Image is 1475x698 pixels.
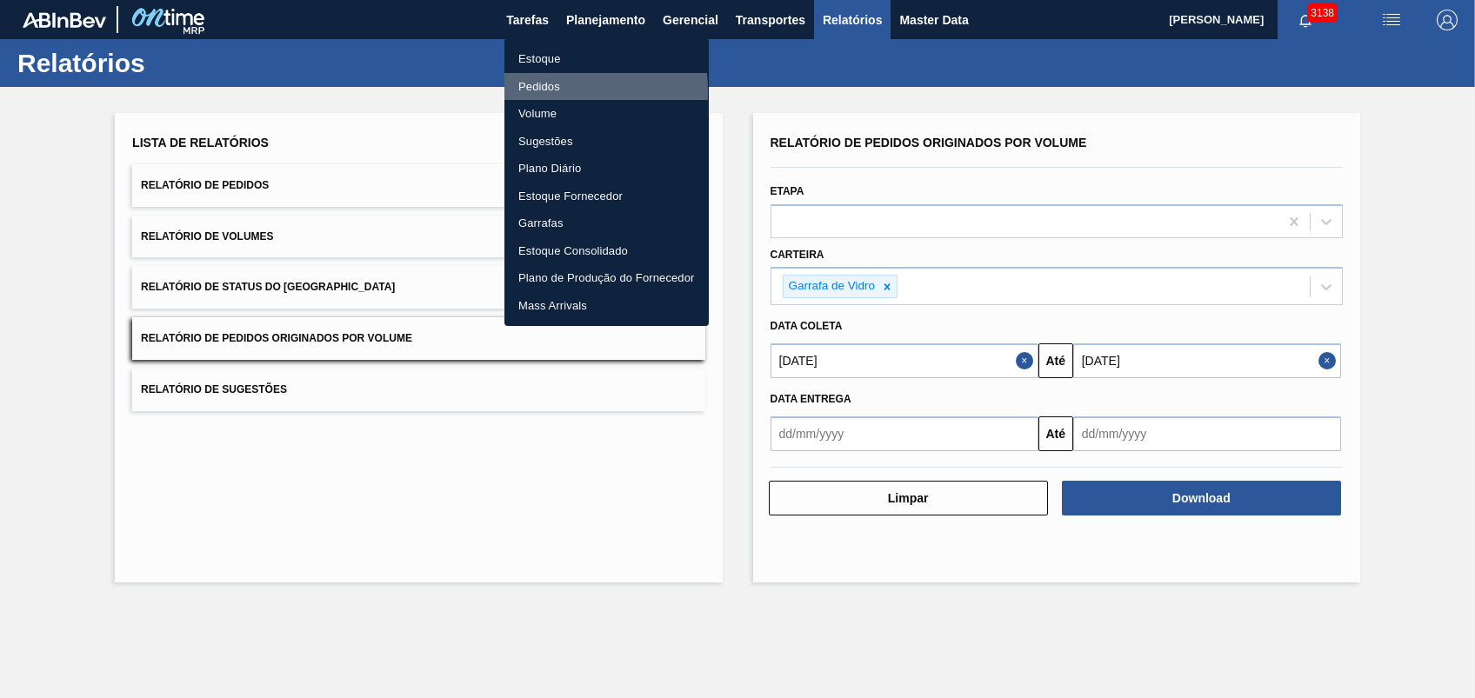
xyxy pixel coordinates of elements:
[504,209,709,237] a: Garrafas
[504,45,709,73] a: Estoque
[504,237,709,265] a: Estoque Consolidado
[504,155,709,183] a: Plano Diário
[504,183,709,210] a: Estoque Fornecedor
[504,264,709,292] a: Plano de Produção do Fornecedor
[504,128,709,156] a: Sugestões
[504,100,709,128] a: Volume
[504,73,709,101] a: Pedidos
[504,292,709,320] a: Mass Arrivals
